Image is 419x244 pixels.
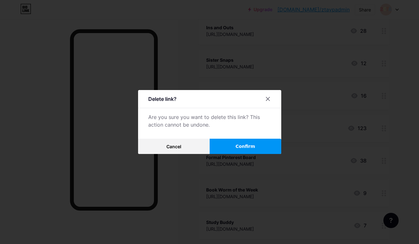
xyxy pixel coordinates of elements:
span: Cancel [166,144,181,149]
div: Are you sure you want to delete this link? This action cannot be undone. [148,113,271,129]
div: Delete link? [148,95,177,103]
button: Cancel [138,139,210,154]
button: Confirm [210,139,281,154]
span: Confirm [235,143,255,150]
